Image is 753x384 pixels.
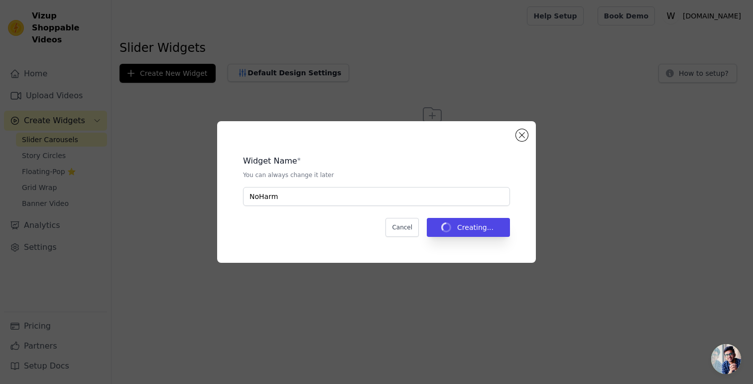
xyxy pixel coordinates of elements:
[516,129,528,141] button: Close modal
[385,218,419,237] button: Cancel
[243,155,297,167] legend: Widget Name
[711,344,741,374] a: Open chat
[243,171,510,179] p: You can always change it later
[427,218,510,237] button: Creating...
